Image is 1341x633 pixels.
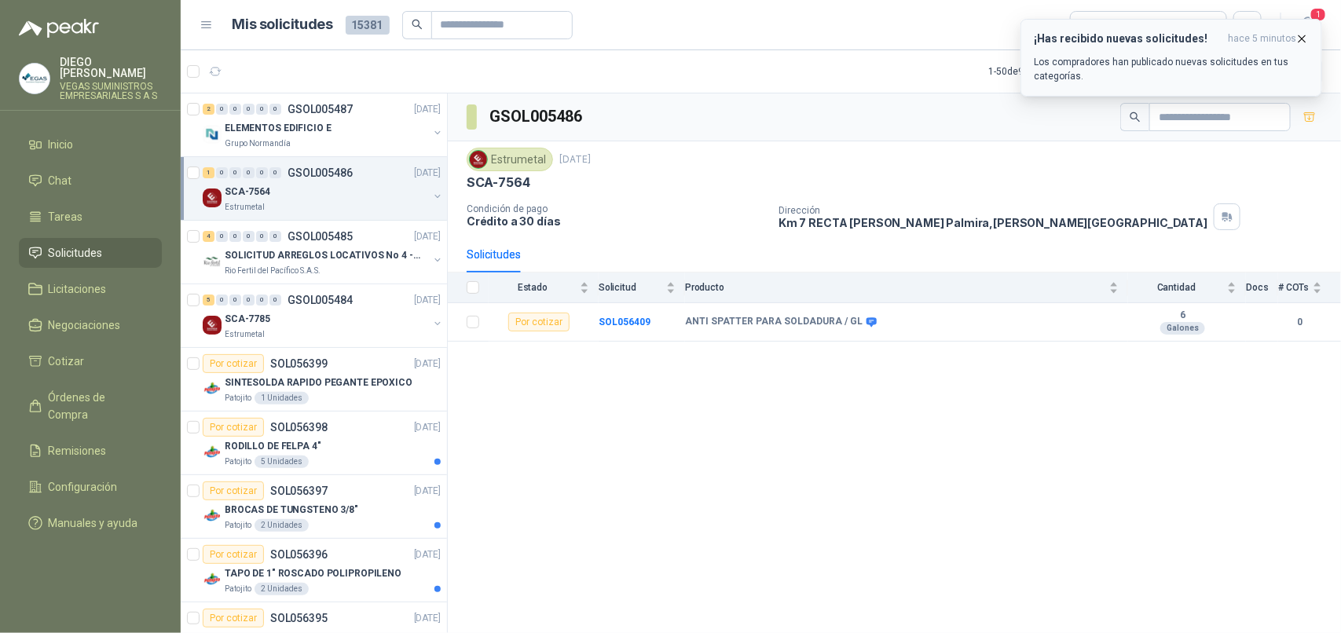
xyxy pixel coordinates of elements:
[256,104,268,115] div: 0
[216,104,228,115] div: 0
[203,100,444,150] a: 2 0 0 0 0 0 GSOL005487[DATE] Company LogoELEMENTOS EDIFICIO EGrupo Normandía
[1294,11,1322,39] button: 1
[467,174,530,191] p: SCA-7564
[19,274,162,304] a: Licitaciones
[19,346,162,376] a: Cotizar
[225,519,251,532] p: Patojito
[225,137,291,150] p: Grupo Normandía
[203,570,222,589] img: Company Logo
[288,104,353,115] p: GSOL005487
[779,216,1207,229] p: Km 7 RECTA [PERSON_NAME] Palmira , [PERSON_NAME][GEOGRAPHIC_DATA]
[270,358,328,369] p: SOL056399
[288,231,353,242] p: GSOL005485
[1130,112,1141,123] span: search
[1246,273,1278,303] th: Docs
[181,412,447,475] a: Por cotizarSOL056398[DATE] Company LogoRODILLO DE FELPA 4"Patojito5 Unidades
[1278,273,1341,303] th: # COTs
[489,282,577,293] span: Estado
[225,503,358,518] p: BROCAS DE TUNGSTENO 3/8"
[225,566,401,581] p: TAPO DE 1" ROSCADO POLIPROPILENO
[256,167,268,178] div: 0
[255,456,309,468] div: 5 Unidades
[203,291,444,341] a: 5 0 0 0 0 0 GSOL005484[DATE] Company LogoSCA-7785Estrumetal
[233,13,333,36] h1: Mis solicitudes
[414,547,441,562] p: [DATE]
[1128,273,1246,303] th: Cantidad
[49,280,107,298] span: Licitaciones
[225,201,265,214] p: Estrumetal
[467,246,521,263] div: Solicitudes
[19,310,162,340] a: Negociaciones
[229,167,241,178] div: 0
[225,456,251,468] p: Patojito
[49,514,138,532] span: Manuales y ayuda
[270,613,328,624] p: SOL056395
[270,485,328,496] p: SOL056397
[225,439,321,454] p: RODILLO DE FELPA 4"
[508,313,570,331] div: Por cotizar
[216,231,228,242] div: 0
[49,478,118,496] span: Configuración
[255,519,309,532] div: 2 Unidades
[1228,32,1296,46] span: hace 5 minutos
[243,104,255,115] div: 0
[225,121,332,136] p: ELEMENTOS EDIFICIO E
[203,507,222,525] img: Company Logo
[255,392,309,404] div: 1 Unidades
[225,583,251,595] p: Patojito
[19,472,162,502] a: Configuración
[1034,55,1309,83] p: Los compradores han publicado nuevas solicitudes en tus categorías.
[559,152,591,167] p: [DATE]
[225,312,270,327] p: SCA-7785
[489,273,599,303] th: Estado
[1080,16,1113,34] div: Todas
[988,59,1090,84] div: 1 - 50 de 9308
[203,609,264,628] div: Por cotizar
[225,185,270,199] p: SCA-7564
[19,19,99,38] img: Logo peakr
[49,172,72,189] span: Chat
[599,316,650,327] a: SOL056409
[203,354,264,373] div: Por cotizar
[19,508,162,538] a: Manuales y ayuda
[270,549,328,560] p: SOL056396
[269,167,281,178] div: 0
[60,82,162,101] p: VEGAS SUMINISTROS EMPRESARIALES S A S
[203,104,214,115] div: 2
[243,167,255,178] div: 0
[49,389,147,423] span: Órdenes de Compra
[203,443,222,462] img: Company Logo
[414,166,441,181] p: [DATE]
[181,539,447,602] a: Por cotizarSOL056396[DATE] Company LogoTAPO DE 1" ROSCADO POLIPROPILENOPatojito2 Unidades
[19,202,162,232] a: Tareas
[414,611,441,626] p: [DATE]
[229,104,241,115] div: 0
[269,104,281,115] div: 0
[225,248,420,263] p: SOLICITUD ARREGLOS LOCATIVOS No 4 - PICHINDE
[685,316,863,328] b: ANTI SPATTER PARA SOLDADURA / GL
[256,231,268,242] div: 0
[203,167,214,178] div: 1
[181,348,447,412] a: Por cotizarSOL056399[DATE] Company LogoSINTESOLDA RAPIDO PEGANTE EPOXICOPatojito1 Unidades
[489,104,584,129] h3: GSOL005486
[470,151,487,168] img: Company Logo
[203,418,264,437] div: Por cotizar
[412,19,423,30] span: search
[414,484,441,499] p: [DATE]
[216,167,228,178] div: 0
[203,481,264,500] div: Por cotizar
[288,295,353,306] p: GSOL005484
[1278,315,1322,330] b: 0
[49,244,103,262] span: Solicitudes
[779,205,1207,216] p: Dirección
[203,163,444,214] a: 1 0 0 0 0 0 GSOL005486[DATE] Company LogoSCA-7564Estrumetal
[203,188,222,207] img: Company Logo
[225,392,251,404] p: Patojito
[269,295,281,306] div: 0
[20,64,49,93] img: Company Logo
[1160,322,1205,335] div: Galones
[60,57,162,79] p: DIEGO [PERSON_NAME]
[467,203,766,214] p: Condición de pago
[203,316,222,335] img: Company Logo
